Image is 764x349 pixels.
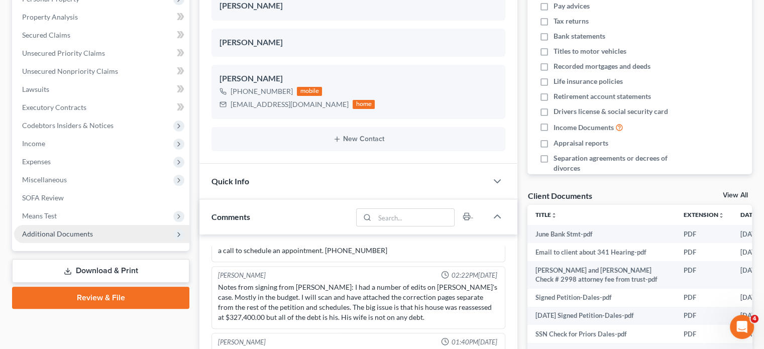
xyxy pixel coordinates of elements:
[527,225,676,243] td: June Bank Stmt-pdf
[527,261,676,289] td: [PERSON_NAME] and [PERSON_NAME] Check # 2998 attorney fee from trust-pdf
[554,123,614,133] span: Income Documents
[527,307,676,325] td: [DATE] Signed Petition-Dales-pdf
[676,289,732,307] td: PDF
[554,138,608,148] span: Appraisal reports
[211,176,249,186] span: Quick Info
[220,73,497,85] div: [PERSON_NAME]
[527,243,676,261] td: Email to client about 341 Hearing-pdf
[14,62,189,80] a: Unsecured Nonpriority Claims
[22,229,93,238] span: Additional Documents
[218,271,266,280] div: [PERSON_NAME]
[22,211,57,220] span: Means Test
[554,1,590,11] span: Pay advices
[14,26,189,44] a: Secured Claims
[527,190,592,201] div: Client Documents
[12,259,189,283] a: Download & Print
[554,31,605,41] span: Bank statements
[231,86,293,96] div: [PHONE_NUMBER]
[22,157,51,166] span: Expenses
[451,271,497,280] span: 02:22PM[DATE]
[375,209,455,226] input: Search...
[527,289,676,307] td: Signed Petition-Dales-pdf
[554,106,668,117] span: Drivers license & social security card
[14,44,189,62] a: Unsecured Priority Claims
[218,282,499,322] div: Notes from signing from [PERSON_NAME]: I had a number of edits on [PERSON_NAME]'s case. Mostly in...
[218,337,266,347] div: [PERSON_NAME]
[22,175,67,184] span: Miscellaneous
[723,192,748,199] a: View All
[554,46,626,56] span: Titles to motor vehicles
[554,16,589,26] span: Tax returns
[22,193,64,202] span: SOFA Review
[551,212,557,218] i: unfold_more
[297,87,322,96] div: mobile
[14,189,189,207] a: SOFA Review
[535,211,557,218] a: Titleunfold_more
[676,261,732,289] td: PDF
[14,8,189,26] a: Property Analysis
[750,315,758,323] span: 4
[676,243,732,261] td: PDF
[12,287,189,309] a: Review & File
[14,80,189,98] a: Lawsuits
[22,49,105,57] span: Unsecured Priority Claims
[14,98,189,117] a: Executory Contracts
[22,139,45,148] span: Income
[353,100,375,109] div: home
[211,212,250,221] span: Comments
[22,103,86,111] span: Executory Contracts
[22,31,70,39] span: Secured Claims
[451,337,497,347] span: 01:40PM[DATE]
[676,325,732,343] td: PDF
[730,315,754,339] iframe: Intercom live chat
[554,153,687,173] span: Separation agreements or decrees of divorces
[676,225,732,243] td: PDF
[554,76,623,86] span: Life insurance policies
[718,212,724,218] i: unfold_more
[22,121,114,130] span: Codebtors Insiders & Notices
[22,13,78,21] span: Property Analysis
[22,67,118,75] span: Unsecured Nonpriority Claims
[220,135,497,143] button: New Contact
[22,85,49,93] span: Lawsuits
[554,61,650,71] span: Recorded mortgages and deeds
[527,325,676,343] td: SSN Check for Priors Dales-pdf
[676,307,732,325] td: PDF
[554,91,651,101] span: Retirement account statements
[220,37,497,49] div: [PERSON_NAME]
[684,211,724,218] a: Extensionunfold_more
[231,99,349,109] div: [EMAIL_ADDRESS][DOMAIN_NAME]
